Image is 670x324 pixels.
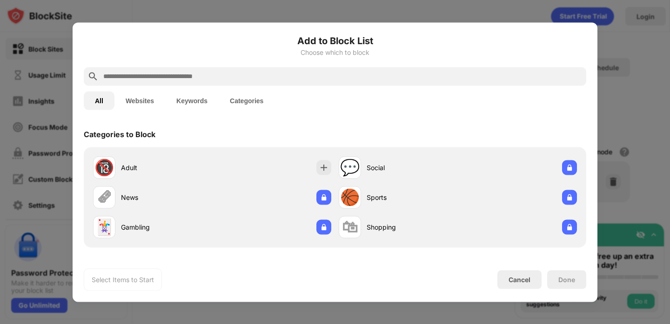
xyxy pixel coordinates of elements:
div: Select Items to Start [92,275,154,284]
button: Categories [219,91,275,110]
div: Categories to Block [84,129,155,139]
div: Gambling [121,222,212,232]
div: Adult [121,163,212,172]
div: 🗞 [96,188,112,207]
button: All [84,91,114,110]
button: Keywords [165,91,219,110]
div: News [121,192,212,202]
div: Choose which to block [84,48,586,56]
h6: Add to Block List [84,33,586,47]
div: Social [367,163,458,172]
div: Done [558,276,575,283]
div: 🃏 [94,218,114,237]
div: 💬 [340,158,360,177]
img: search.svg [87,71,99,82]
div: 🏀 [340,188,360,207]
button: Websites [114,91,165,110]
div: 🛍 [342,218,358,237]
div: 🔞 [94,158,114,177]
div: Cancel [509,276,530,284]
div: Sports [367,192,458,202]
div: Shopping [367,222,458,232]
